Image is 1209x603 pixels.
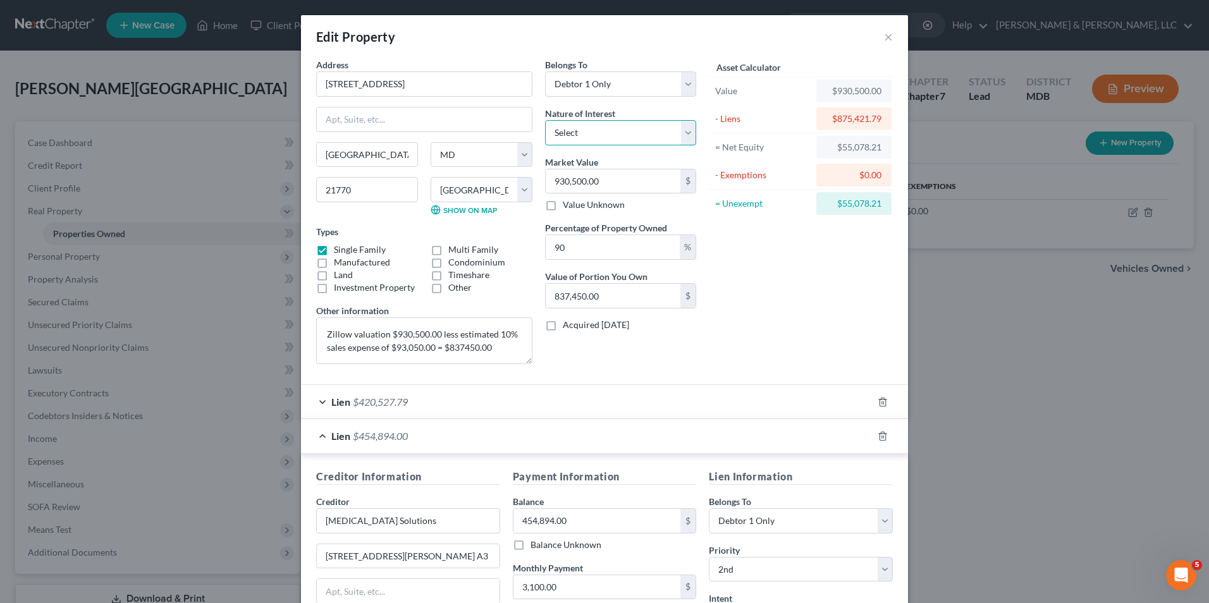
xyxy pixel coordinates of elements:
span: Creditor [316,496,350,507]
span: $420,527.79 [353,396,408,408]
h5: Lien Information [709,469,893,485]
label: Condominium [448,256,505,269]
div: - Liens [715,113,811,125]
label: Market Value [545,155,598,169]
input: Enter address... [317,544,500,568]
label: Value Unknown [563,198,625,211]
h5: Payment Information [513,469,697,485]
div: $875,421.79 [826,113,881,125]
div: = Net Equity [715,141,811,154]
div: $930,500.00 [826,85,881,97]
span: Priority [709,545,740,556]
label: Value of Portion You Own [545,270,647,283]
input: 0.00 [546,284,680,308]
div: Edit Property [316,28,395,46]
label: Types [316,225,338,238]
span: Belongs To [709,496,751,507]
div: $ [680,169,696,193]
span: $454,894.00 [353,430,408,442]
span: Lien [331,396,350,408]
label: Land [334,269,353,281]
input: 0.00 [513,575,681,599]
label: Other information [316,304,389,317]
div: Value [715,85,811,97]
label: Balance [513,495,544,508]
input: 0.00 [513,509,681,533]
input: Enter address... [317,72,532,96]
label: Other [448,281,472,294]
div: $0.00 [826,169,881,181]
span: Belongs To [545,59,587,70]
label: Investment Property [334,281,415,294]
label: Acquired [DATE] [563,319,629,331]
input: Enter city... [317,143,417,167]
div: $55,078.21 [826,197,881,210]
div: % [680,235,696,259]
label: Asset Calculator [716,61,781,74]
input: 0.00 [546,169,680,193]
span: Lien [331,430,350,442]
a: Show on Map [431,205,497,215]
label: Monthly Payment [513,561,583,575]
input: Apt, Suite, etc... [317,579,500,603]
div: $ [680,509,696,533]
span: Address [316,59,348,70]
input: Apt, Suite, etc... [317,107,532,131]
div: $55,078.21 [826,141,881,154]
label: Nature of Interest [545,107,615,120]
input: 0.00 [546,235,680,259]
label: Multi Family [448,243,498,256]
label: Balance Unknown [531,539,601,551]
div: $ [680,575,696,599]
div: = Unexempt [715,197,811,210]
button: × [884,29,893,44]
input: Enter zip... [316,177,418,202]
div: $ [680,284,696,308]
div: - Exemptions [715,169,811,181]
label: Timeshare [448,269,489,281]
label: Percentage of Property Owned [545,221,667,234]
label: Single Family [334,243,386,256]
iframe: Intercom live chat [1166,560,1196,590]
label: Manufactured [334,256,390,269]
span: 5 [1192,560,1202,570]
h5: Creditor Information [316,469,500,485]
input: Search creditor by name... [316,508,500,533]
